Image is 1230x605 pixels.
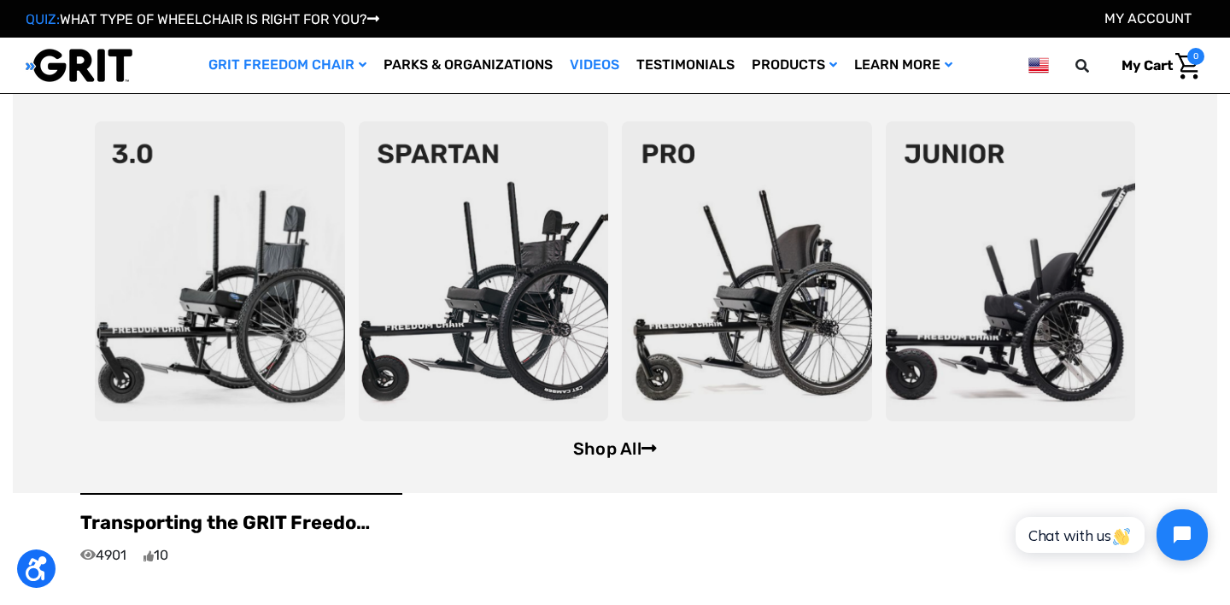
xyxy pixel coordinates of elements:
[26,11,60,27] span: QUIZ:
[375,38,561,93] a: Parks & Organizations
[26,48,132,83] img: GRIT All-Terrain Wheelchair and Mobility Equipment
[359,121,609,421] img: spartan2.png
[846,38,961,93] a: Learn More
[622,121,872,421] img: pro-chair.png
[1187,48,1204,65] span: 0
[561,38,628,93] a: Videos
[628,38,743,93] a: Testimonials
[1122,57,1173,73] span: My Cart
[95,121,345,421] img: 3point0.png
[1083,48,1109,84] input: Search
[573,438,657,459] a: Shop All
[200,38,375,93] a: GRIT Freedom Chair
[743,38,846,93] a: Products
[1104,10,1192,26] a: Account
[26,11,379,27] a: QUIZ:WHAT TYPE OF WHEELCHAIR IS RIGHT FOR YOU?
[1028,55,1049,76] img: us.png
[886,121,1136,421] img: junior-chair.png
[80,545,126,566] span: 4901
[80,508,402,537] p: Transporting the GRIT Freedom Chair in a Toyota Corolla
[1109,48,1204,84] a: Cart with 0 items
[143,545,168,566] span: 10
[997,495,1222,575] iframe: Tidio Chat
[1175,53,1200,79] img: Cart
